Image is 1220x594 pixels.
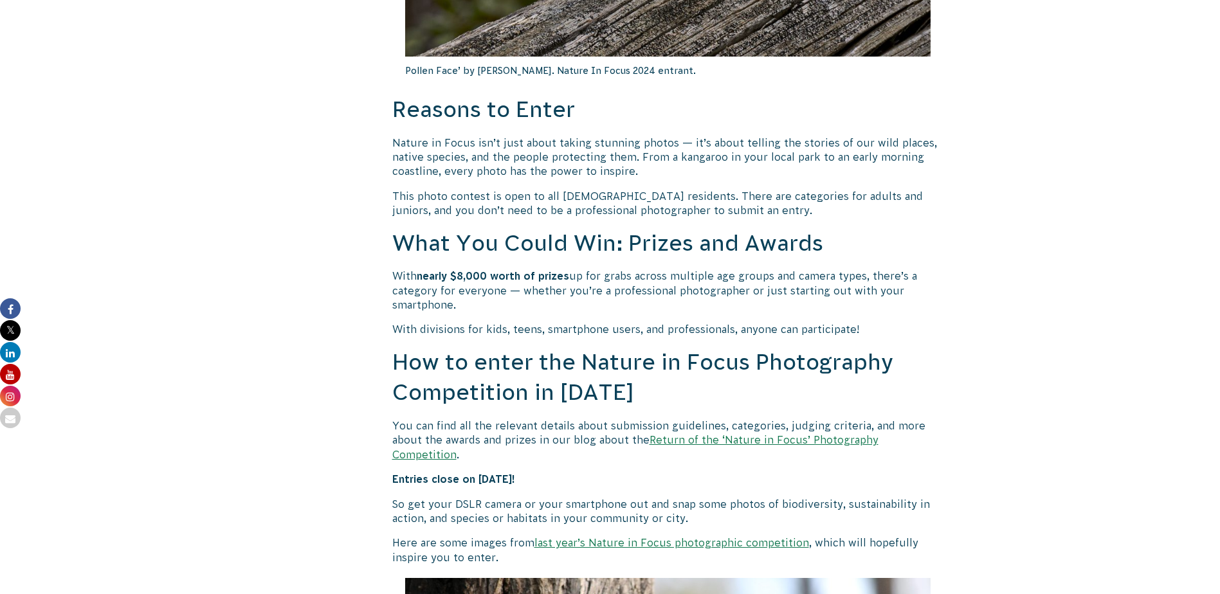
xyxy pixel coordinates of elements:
h2: What You Could Win: Prizes and Awards [392,228,944,259]
h2: How to enter the Nature in Focus Photography Competition in [DATE] [392,347,944,408]
a: Return of the ‘Nature in Focus’ Photography Competition [392,434,879,460]
strong: nearly $8,000 worth of prizes [417,270,569,282]
p: With divisions for kids, teens, smartphone users, and professionals, anyone can participate! [392,322,944,336]
strong: Entries close on [DATE]! [392,473,515,485]
p: Nature in Focus isn’t just about taking stunning photos — it’s about telling the stories of our w... [392,136,944,179]
p: With up for grabs across multiple age groups and camera types, there’s a category for everyone — ... [392,269,944,312]
p: Here are some images from , which will hopefully inspire you to enter. [392,535,944,564]
p: So get your DSLR camera or your smartphone out and snap some photos of biodiversity, sustainabili... [392,497,944,526]
a: last year’s Nature in Focus photographic competition [534,537,809,548]
p: This photo contest is open to all [DEMOGRAPHIC_DATA] residents. There are categories for adults a... [392,189,944,218]
p: You can find all the relevant details about submission guidelines, categories, judging criteria, ... [392,419,944,462]
h2: Reasons to Enter [392,94,944,125]
p: Pollen Face’ by [PERSON_NAME]. Nature In Focus 2024 entrant. [405,57,931,85]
